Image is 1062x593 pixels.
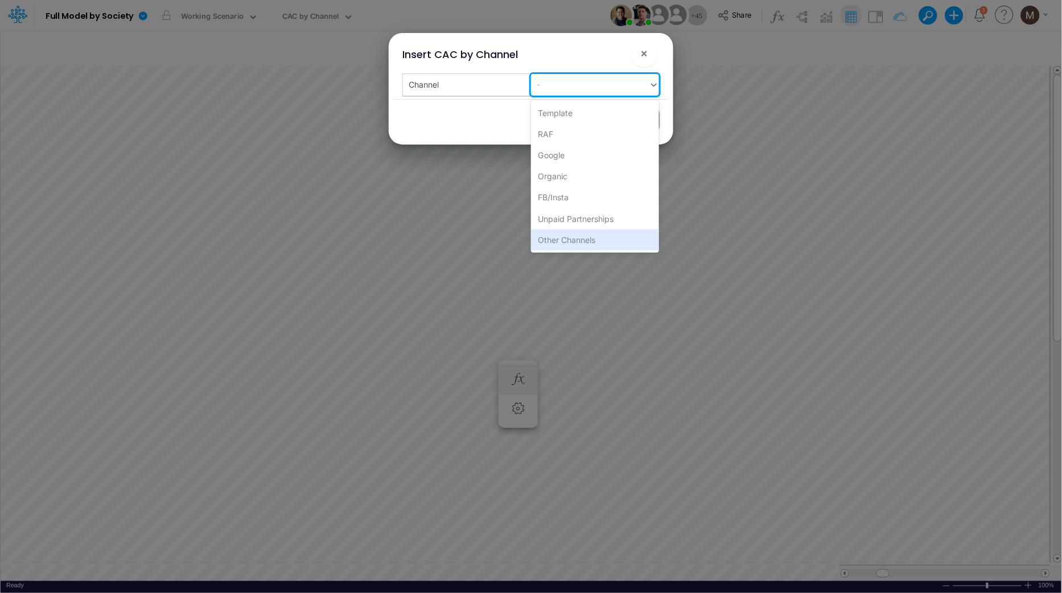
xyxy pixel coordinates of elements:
div: Organic [531,166,659,187]
span: × [641,46,648,60]
div: Channel [409,79,439,90]
div: Template [531,102,659,123]
div: - [537,79,540,90]
div: FB/Insta [531,187,659,208]
div: Unpaid Partnerships [531,208,659,229]
div: Insert CAC by Channel [402,47,518,62]
button: Close [631,40,658,67]
div: RAF [531,123,659,145]
div: Other Channels [531,229,659,250]
div: Google [531,145,659,166]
